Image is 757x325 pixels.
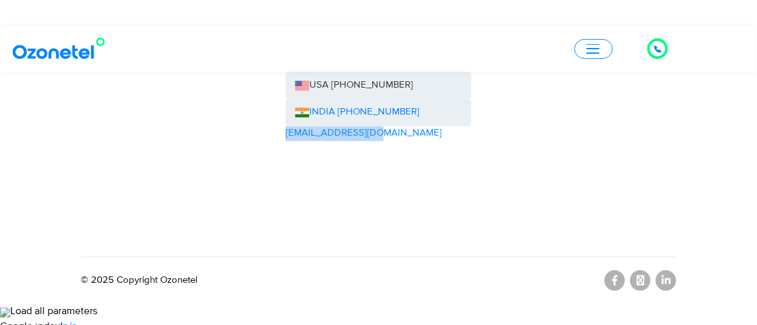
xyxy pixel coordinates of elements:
[286,127,442,141] a: [EMAIL_ADDRESS][DOMAIN_NAME]
[295,108,309,118] img: ind-flag.png
[81,274,197,289] p: © 2025 Copyright Ozonetel
[295,106,419,120] a: INDIA [PHONE_NUMBER]
[286,72,471,100] a: USA [PHONE_NUMBER]
[10,305,97,318] span: Load all parameters
[295,81,309,91] img: us-flag.png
